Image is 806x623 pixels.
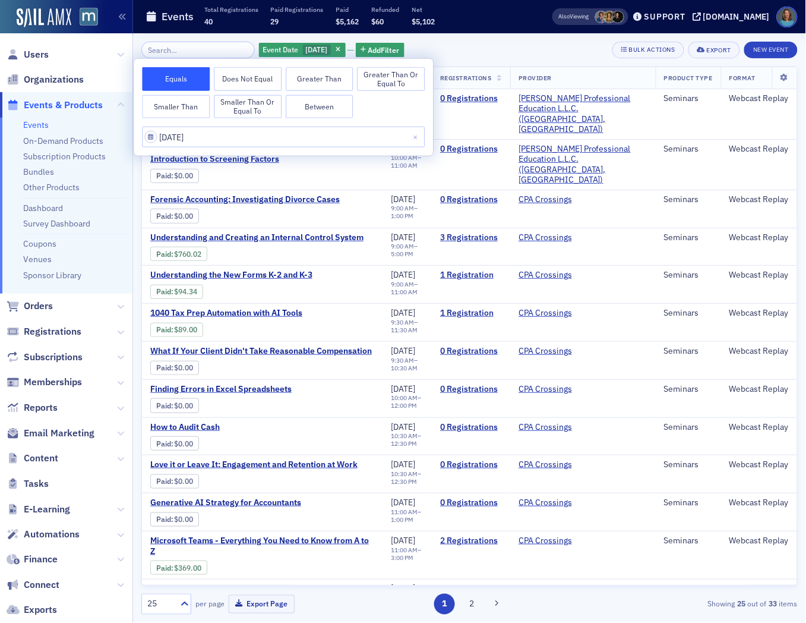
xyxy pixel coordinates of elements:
span: [DATE] [391,345,416,356]
span: CPA Crossings [519,422,593,433]
time: 1:00 PM [391,212,414,220]
a: Forensic Accounting: Investigating Divorce Cases [150,194,350,205]
div: Webcast Replay [729,346,789,357]
span: Laura Swann [603,11,616,23]
a: 0 Registrations [440,194,502,205]
time: 10:30 AM [391,470,418,478]
a: Microsoft Teams - Everything You Need to Know from A to Z [150,536,375,556]
time: 12:30 PM [391,439,418,448]
span: Lauren McDonough [612,11,624,23]
span: Registrations [24,325,81,338]
a: Venues [23,254,52,265]
div: Seminars [664,460,713,470]
a: Other Products [23,182,80,193]
span: 1040 Tax Prep Automation with AI Tools [150,308,350,319]
div: Seminars [664,384,713,395]
div: Paid: 3 - $76002 [150,247,207,261]
time: 11:00 AM [391,508,418,516]
time: 10:30 AM [391,364,418,372]
button: Greater Than or Equal To [358,67,425,91]
div: Export [707,47,731,54]
span: $369.00 [175,564,202,572]
div: Bulk Actions [629,46,675,53]
span: $60 [372,17,384,26]
div: Paid: 2 - $8900 [150,323,203,337]
span: Memberships [24,376,82,389]
a: Finding Errors in Excel Spreadsheets [150,384,350,395]
a: Dashboard [23,203,63,213]
a: Paid [156,363,171,372]
span: CPA Crossings [519,308,593,319]
a: Coupons [23,238,56,249]
div: – [391,508,423,524]
time: 11:30 AM [391,326,418,334]
a: Connect [7,579,59,592]
span: : [156,250,175,259]
span: CPA Crossings [519,384,593,395]
a: Subscriptions [7,351,83,364]
span: [DATE] [391,459,416,470]
a: 0 Registrations [440,584,502,594]
span: CPA Crossings [519,346,593,357]
a: Events [23,119,49,130]
span: Orders [24,300,53,313]
input: Search… [141,42,255,58]
a: Content [7,452,58,465]
span: Reports [24,401,58,414]
span: : [156,515,175,524]
a: Paid [156,401,171,410]
span: [DATE] [391,232,416,243]
span: Tasks [24,477,49,490]
img: SailAMX [80,8,98,26]
div: – [391,243,423,258]
a: Subscription Products [23,151,106,162]
p: Net [412,5,435,14]
a: Love it or Leave It: Engagement and Retention at Work [150,460,358,470]
button: Close [409,127,425,147]
div: – [391,357,423,372]
input: MM/DD/YYYY [142,127,425,147]
span: Peters Professional Education L.L.C. (Mechanicsville, VA) [519,144,647,185]
button: Between [286,95,353,118]
a: How to Audit Cash [150,422,350,433]
span: CPA Crossings [519,536,593,546]
span: Organizations [24,73,84,86]
h1: Events [162,10,194,24]
span: : [156,477,175,486]
button: Export Page [229,595,295,613]
span: Email Marketing [24,427,94,440]
div: 25 [147,598,173,611]
strong: 33 [767,599,779,609]
div: Seminars [664,194,713,205]
time: 9:00 AM [391,204,415,212]
a: View Homepage [71,8,98,28]
span: Events & Products [24,99,103,112]
span: Registrations [440,74,492,82]
a: E-Learning [7,503,70,516]
div: Seminars [664,346,713,357]
div: Seminars [664,232,713,243]
div: Seminars [664,93,713,104]
span: E-Learning [24,503,70,516]
a: CPA Crossings [519,384,572,395]
a: [PERSON_NAME] Professional Education L.L.C. ([GEOGRAPHIC_DATA], [GEOGRAPHIC_DATA]) [519,144,647,185]
a: What If Your Client Didn't Take Reasonable Compensation [150,346,372,357]
a: Survey Dashboard [23,218,90,229]
time: 10:30 AM [391,432,418,440]
a: CPA Crossings [519,346,572,357]
button: 2 [461,594,482,615]
time: 11:00 AM [391,161,418,169]
div: Webcast Replay [729,270,789,281]
span: $0.00 [175,477,194,486]
div: [DOMAIN_NAME] [703,11,770,22]
a: 1 Registration [440,308,502,319]
span: Content [24,452,58,465]
a: Paid [156,287,171,296]
a: Finance [7,553,58,567]
a: 1 Registration [440,270,502,281]
time: 12:00 PM [391,401,418,410]
div: Paid: 0 - $0 [150,436,199,451]
span: [DATE] [391,535,416,546]
span: Users [24,48,49,61]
